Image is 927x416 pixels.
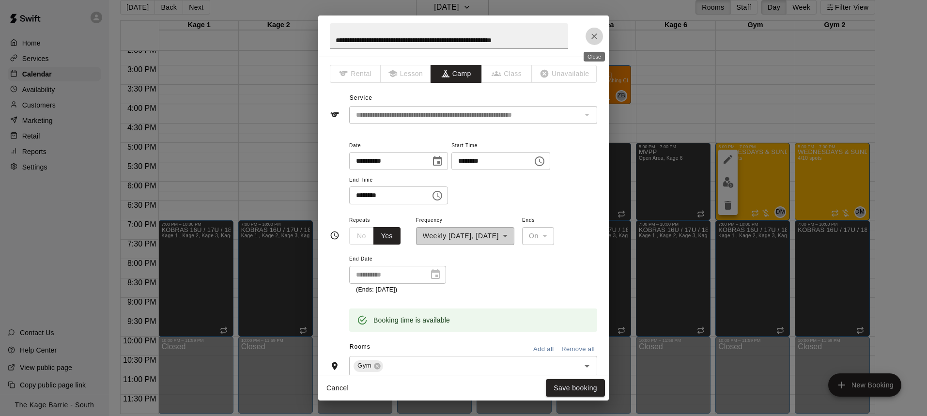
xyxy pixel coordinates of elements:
span: Service [350,94,372,101]
button: Close [586,28,603,45]
svg: Rooms [330,361,340,371]
span: Ends [522,214,554,227]
span: The type of an existing booking cannot be changed [482,65,533,83]
button: Add all [528,342,559,357]
svg: Service [330,110,340,120]
div: The service of an existing booking cannot be changed [349,106,597,124]
button: Choose date, selected date is Nov 5, 2025 [428,152,447,171]
button: Choose time, selected time is 5:00 PM [530,152,549,171]
span: End Date [349,253,446,266]
button: Camp [431,65,481,83]
span: Start Time [451,139,550,153]
span: Repeats [349,214,408,227]
span: Frequency [416,214,514,227]
span: End Time [349,174,448,187]
div: Close [584,52,605,62]
button: Remove all [559,342,597,357]
span: The type of an existing booking cannot be changed [381,65,432,83]
span: The type of an existing booking cannot be changed [532,65,597,83]
svg: Timing [330,231,340,240]
p: (Ends: [DATE]) [356,285,439,295]
button: Save booking [546,379,605,397]
span: Rooms [350,343,371,350]
span: Gym [354,361,375,370]
button: Open [580,359,594,373]
div: Booking time is available [373,311,450,329]
div: Gym [354,360,383,372]
button: Cancel [322,379,353,397]
div: outlined button group [349,227,401,245]
span: The type of an existing booking cannot be changed [330,65,381,83]
span: Date [349,139,448,153]
button: Choose time, selected time is 7:00 PM [428,186,447,205]
div: On [522,227,554,245]
button: Yes [373,227,401,245]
